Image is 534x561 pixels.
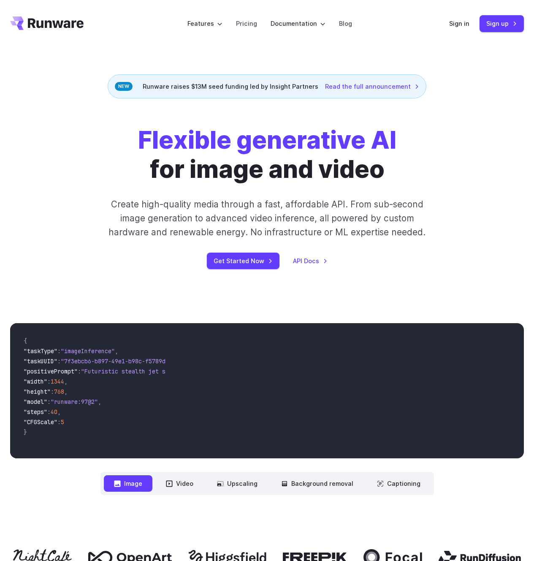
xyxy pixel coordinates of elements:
[480,15,524,32] a: Sign up
[47,408,51,416] span: :
[61,418,64,426] span: 5
[78,368,81,375] span: :
[10,16,84,30] a: Go to /
[115,347,118,355] span: ,
[64,388,68,395] span: ,
[57,357,61,365] span: :
[138,125,396,184] h1: for image and video
[64,378,68,385] span: ,
[108,74,426,98] div: Runware raises $13M seed funding led by Insight Partners
[325,82,419,91] a: Read the full announcement
[367,475,431,492] button: Captioning
[24,357,57,365] span: "taskUUID"
[207,475,268,492] button: Upscaling
[51,378,64,385] span: 1344
[156,475,203,492] button: Video
[24,388,51,395] span: "height"
[81,368,388,375] span: "Futuristic stealth jet streaking through a neon-lit cityscape with glowing purple exhaust"
[449,19,469,28] a: Sign in
[57,347,61,355] span: :
[24,428,27,436] span: }
[104,475,152,492] button: Image
[138,125,396,155] strong: Flexible generative AI
[103,197,431,240] p: Create high-quality media through a fast, affordable API. From sub-second image generation to adv...
[24,347,57,355] span: "taskType"
[24,337,27,345] span: {
[24,368,78,375] span: "positivePrompt"
[24,408,47,416] span: "steps"
[293,256,328,266] a: API Docs
[61,347,115,355] span: "imageInference"
[51,408,57,416] span: 40
[207,253,279,269] a: Get Started Now
[57,418,61,426] span: :
[54,388,64,395] span: 768
[271,475,363,492] button: Background removal
[47,398,51,406] span: :
[57,408,61,416] span: ,
[61,357,189,365] span: "7f3ebcb6-b897-49e1-b98c-f5789d2d40d7"
[47,378,51,385] span: :
[51,398,98,406] span: "runware:97@2"
[98,398,101,406] span: ,
[271,19,325,28] label: Documentation
[187,19,222,28] label: Features
[24,418,57,426] span: "CFGScale"
[236,19,257,28] a: Pricing
[339,19,352,28] a: Blog
[24,398,47,406] span: "model"
[51,388,54,395] span: :
[24,378,47,385] span: "width"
